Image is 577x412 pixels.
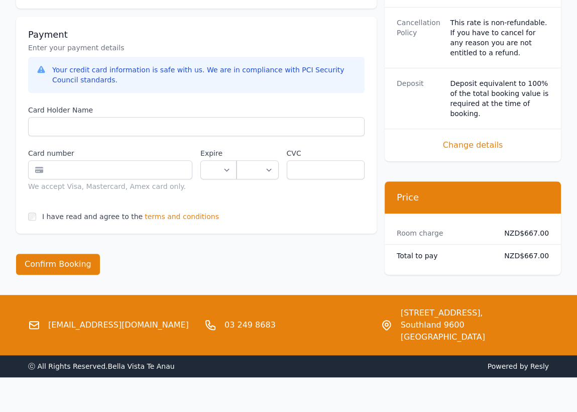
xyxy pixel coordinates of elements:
[397,78,442,119] dt: Deposit
[397,228,496,238] dt: Room charge
[200,148,237,158] label: Expire
[28,362,175,370] span: ⓒ All Rights Reserved. Bella Vista Te Anau
[530,362,549,370] a: Resly
[401,307,549,319] span: [STREET_ADDRESS],
[28,43,365,53] p: Enter your payment details
[450,78,549,119] dd: Deposit equivalent to 100% of the total booking value is required at the time of booking.
[287,148,365,158] label: CVC
[145,212,219,222] span: terms and conditions
[401,319,549,343] span: Southland 9600 [GEOGRAPHIC_DATA]
[224,319,276,331] a: 03 249 8683
[52,65,357,85] div: Your credit card information is safe with us. We are in compliance with PCI Security Council stan...
[28,29,365,41] h3: Payment
[28,105,365,115] label: Card Holder Name
[397,251,496,261] dt: Total to pay
[237,148,278,158] label: .
[450,18,549,58] div: This rate is non-refundable. If you have to cancel for any reason you are not entitled to a refund.
[293,361,549,371] span: Powered by
[28,148,192,158] label: Card number
[397,139,549,151] span: Change details
[504,251,549,261] dd: NZD$667.00
[397,18,442,58] dt: Cancellation Policy
[504,228,549,238] dd: NZD$667.00
[28,181,192,191] div: We accept Visa, Mastercard, Amex card only.
[48,319,189,331] a: [EMAIL_ADDRESS][DOMAIN_NAME]
[16,254,100,275] button: Confirm Booking
[42,213,143,221] label: I have read and agree to the
[397,191,549,203] h3: Price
